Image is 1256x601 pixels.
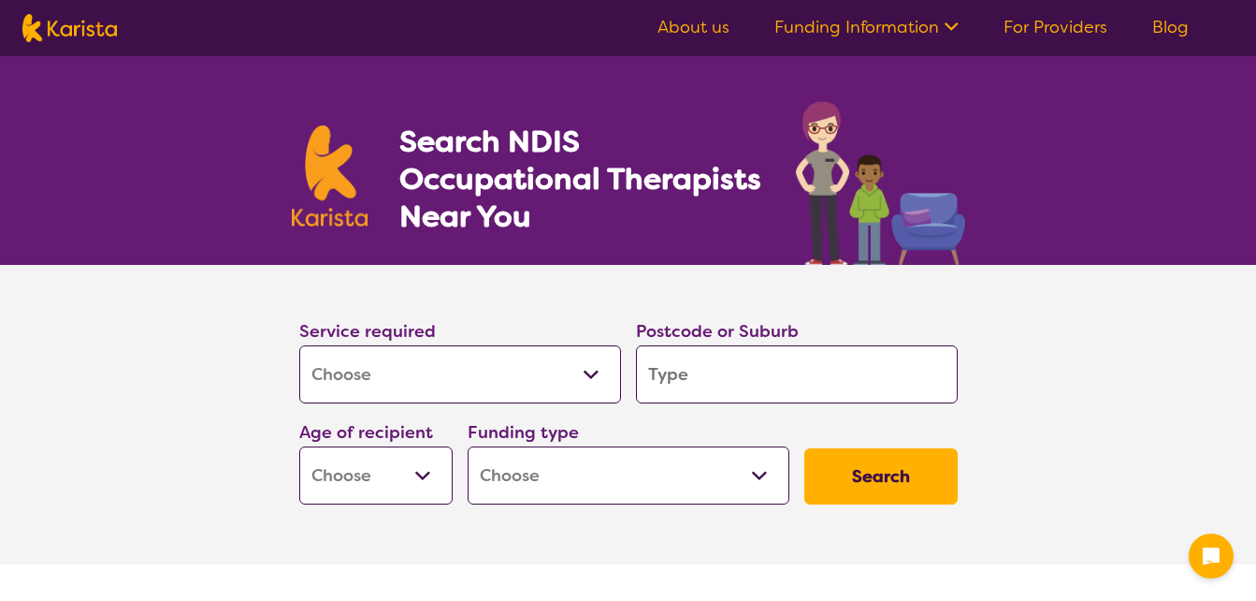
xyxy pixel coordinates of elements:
[1003,16,1107,38] a: For Providers
[399,123,763,235] h1: Search NDIS Occupational Therapists Near You
[636,320,799,343] label: Postcode or Suburb
[774,16,959,38] a: Funding Information
[1152,16,1189,38] a: Blog
[292,125,368,227] img: Karista logo
[657,16,729,38] a: About us
[636,345,958,403] input: Type
[804,448,958,505] button: Search
[468,421,579,444] label: Funding type
[299,421,433,444] label: Age of recipient
[299,320,436,343] label: Service required
[22,14,117,42] img: Karista logo
[796,101,965,265] img: occupational-therapy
